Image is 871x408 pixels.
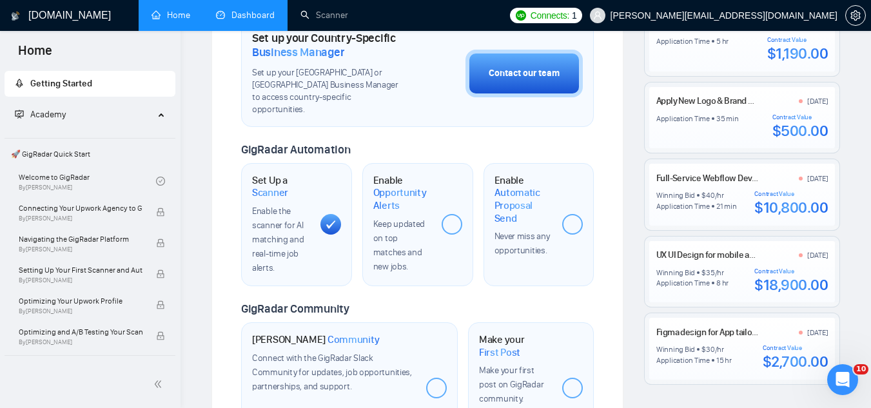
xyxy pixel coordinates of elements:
[754,275,828,295] div: $18,900.00
[19,338,142,346] span: By [PERSON_NAME]
[763,344,828,352] div: Contract Value
[152,10,190,21] a: homeHome
[494,186,553,224] span: Automatic Proposal Send
[656,201,710,211] div: Application Time
[531,8,569,23] span: Connects:
[465,50,583,97] button: Contact our team
[656,344,695,355] div: Winning Bid
[754,190,828,198] div: Contract Value
[489,66,560,81] div: Contact our team
[328,333,380,346] span: Community
[19,215,142,222] span: By [PERSON_NAME]
[656,36,710,46] div: Application Time
[656,355,710,365] div: Application Time
[252,353,412,392] span: Connect with the GigRadar Slack Community for updates, job opportunities, partnerships, and support.
[854,364,868,374] span: 10
[252,174,310,199] h1: Set Up a
[8,41,63,68] span: Home
[373,219,425,272] span: Keep updated on top matches and new jobs.
[19,202,142,215] span: Connecting Your Upwork Agency to GigRadar
[772,121,828,141] div: $500.00
[5,71,175,97] li: Getting Started
[19,295,142,307] span: Optimizing Your Upwork Profile
[715,344,724,355] div: /hr
[19,307,142,315] span: By [PERSON_NAME]
[656,278,710,288] div: Application Time
[715,267,724,278] div: /hr
[19,167,156,195] a: Welcome to GigRadarBy[PERSON_NAME]
[494,174,553,225] h1: Enable
[656,249,819,260] a: UX UI Design for mobile app | UI UX Designer
[153,378,166,391] span: double-left
[156,331,165,340] span: lock
[373,174,431,212] h1: Enable
[156,238,165,248] span: lock
[241,142,350,157] span: GigRadar Automation
[252,67,401,116] span: Set up your [GEOGRAPHIC_DATA] or [GEOGRAPHIC_DATA] Business Manager to access country-specific op...
[6,358,174,384] span: 👑 Agency Success with GigRadar
[479,365,543,404] span: Make your first post on GigRadar community.
[252,45,344,59] span: Business Manager
[156,269,165,278] span: lock
[656,190,695,200] div: Winning Bid
[715,190,724,200] div: /hr
[807,96,828,106] div: [DATE]
[807,173,828,184] div: [DATE]
[15,109,66,120] span: Academy
[479,333,552,358] h1: Make your
[656,113,710,124] div: Application Time
[252,186,288,199] span: Scanner
[216,10,275,21] a: dashboardDashboard
[15,110,24,119] span: fund-projection-screen
[252,31,401,59] h1: Set up your Country-Specific
[156,177,165,186] span: check-circle
[252,333,380,346] h1: [PERSON_NAME]
[767,44,828,63] div: $1,190.00
[156,300,165,309] span: lock
[767,36,828,44] div: Contract Value
[716,36,729,46] div: 5 hr
[252,206,304,273] span: Enable the scanner for AI matching and real-time job alerts.
[30,109,66,120] span: Academy
[479,346,520,359] span: First Post
[19,264,142,277] span: Setting Up Your First Scanner and Auto-Bidder
[516,10,526,21] img: upwork-logo.png
[373,186,431,211] span: Opportunity Alerts
[19,325,142,338] span: Optimizing and A/B Testing Your Scanner for Better Results
[593,11,602,20] span: user
[19,233,142,246] span: Navigating the GigRadar Platform
[706,267,715,278] div: 35
[572,8,577,23] span: 1
[11,6,20,26] img: logo
[241,302,349,316] span: GigRadar Community
[716,113,739,124] div: 35 min
[656,327,832,338] a: Figma design for App tailored to Senior Citizens
[701,344,706,355] div: $
[754,198,828,217] div: $10,800.00
[6,141,174,167] span: 🚀 GigRadar Quick Start
[845,5,866,26] button: setting
[19,246,142,253] span: By [PERSON_NAME]
[19,277,142,284] span: By [PERSON_NAME]
[772,113,828,121] div: Contract Value
[716,278,729,288] div: 8 hr
[706,190,715,200] div: 40
[701,267,706,278] div: $
[716,201,737,211] div: 21 min
[300,10,348,21] a: searchScanner
[827,364,858,395] iframe: Intercom live chat
[807,327,828,338] div: [DATE]
[30,78,92,89] span: Getting Started
[754,267,828,275] div: Contract Value
[15,79,24,88] span: rocket
[807,250,828,260] div: [DATE]
[701,190,706,200] div: $
[156,208,165,217] span: lock
[763,352,828,371] div: $2,700.00
[716,355,732,365] div: 15 hr
[706,344,715,355] div: 30
[656,267,695,278] div: Winning Bid
[494,231,550,256] span: Never miss any opportunities.
[845,10,866,21] a: setting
